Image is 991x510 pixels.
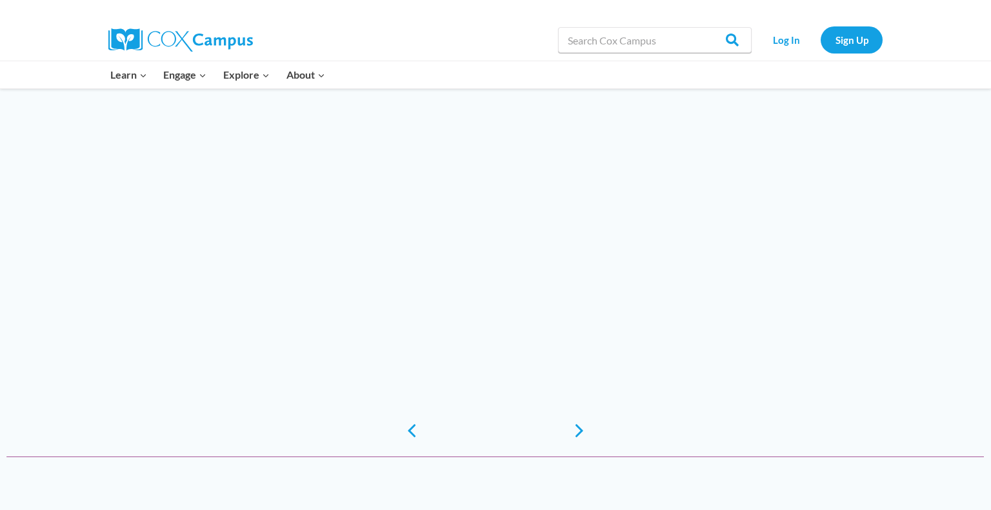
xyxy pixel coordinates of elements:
[286,66,325,83] span: About
[399,418,592,444] div: content slider buttons
[163,66,206,83] span: Engage
[573,423,592,438] a: next
[399,423,418,438] a: previous
[758,26,814,53] a: Log In
[108,28,253,52] img: Cox Campus
[110,66,147,83] span: Learn
[558,27,752,53] input: Search Cox Campus
[758,26,883,53] nav: Secondary Navigation
[821,26,883,53] a: Sign Up
[102,61,333,88] nav: Primary Navigation
[223,66,270,83] span: Explore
